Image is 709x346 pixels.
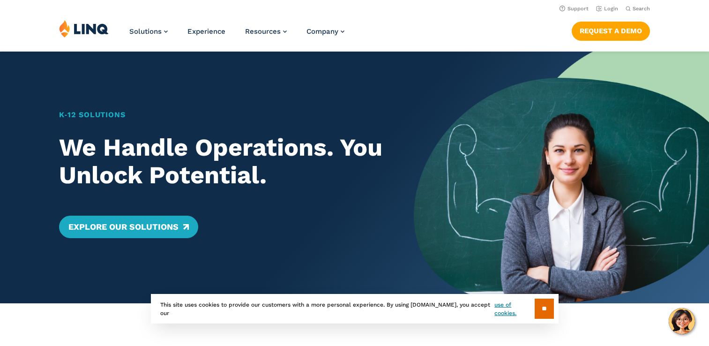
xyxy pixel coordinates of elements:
span: Resources [245,27,281,36]
div: This site uses cookies to provide our customers with a more personal experience. By using [DOMAIN... [151,294,559,323]
nav: Primary Navigation [129,20,344,51]
a: Company [306,27,344,36]
button: Open Search Bar [626,5,650,12]
a: Resources [245,27,287,36]
img: LINQ | K‑12 Software [59,20,109,38]
a: Solutions [129,27,168,36]
nav: Button Navigation [572,20,650,40]
a: use of cookies. [494,301,534,317]
img: Home Banner [414,52,709,303]
span: Solutions [129,27,162,36]
a: Request a Demo [572,22,650,40]
a: Explore Our Solutions [59,216,198,238]
h2: We Handle Operations. You Unlock Potential. [59,134,385,190]
a: Login [596,6,618,12]
span: Company [306,27,338,36]
a: Experience [187,27,225,36]
h1: K‑12 Solutions [59,109,385,120]
a: Support [560,6,589,12]
span: Search [633,6,650,12]
button: Hello, have a question? Let’s chat. [669,308,695,334]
